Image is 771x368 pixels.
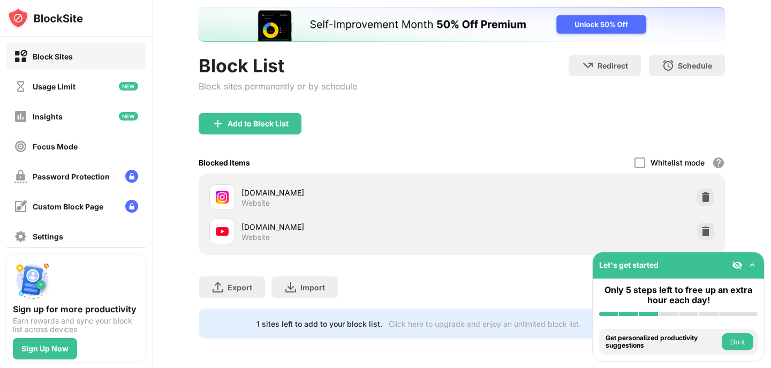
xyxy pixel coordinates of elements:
div: [DOMAIN_NAME] [241,187,462,198]
img: logo-blocksite.svg [7,7,83,29]
img: password-protection-off.svg [14,170,27,183]
div: Import [300,283,325,292]
div: Website [241,232,270,242]
div: Insights [33,112,63,121]
img: settings-off.svg [14,230,27,243]
div: Let's get started [599,260,659,269]
img: customize-block-page-off.svg [14,200,27,213]
div: Sign up for more productivity [13,304,139,314]
img: new-icon.svg [119,82,138,91]
div: Redirect [598,61,628,70]
div: Whitelist mode [651,158,705,167]
div: Sign Up Now [21,344,69,353]
div: Website [241,198,270,208]
img: new-icon.svg [119,112,138,121]
div: Earn rewards and sync your block list across devices [13,317,139,334]
iframe: Banner [199,7,724,42]
div: Block sites permanently or by schedule [199,81,357,92]
div: Focus Mode [33,142,78,151]
img: time-usage-off.svg [14,80,27,93]
img: lock-menu.svg [125,170,138,183]
img: lock-menu.svg [125,200,138,213]
div: [DOMAIN_NAME] [241,221,462,232]
div: Block Sites [33,52,73,61]
div: Block List [199,55,357,77]
div: Password Protection [33,172,110,181]
div: Export [228,283,252,292]
img: omni-setup-toggle.svg [747,260,758,271]
div: Add to Block List [228,119,289,128]
img: insights-off.svg [14,110,27,123]
img: push-signup.svg [13,261,51,299]
div: Custom Block Page [33,202,103,211]
div: Only 5 steps left to free up an extra hour each day! [599,285,758,305]
img: focus-off.svg [14,140,27,153]
img: eye-not-visible.svg [732,260,743,271]
div: Click here to upgrade and enjoy an unlimited block list. [389,319,581,328]
div: Schedule [678,61,712,70]
img: favicons [216,225,229,238]
div: 1 sites left to add to your block list. [256,319,382,328]
img: block-on.svg [14,50,27,63]
div: Settings [33,232,63,241]
div: Usage Limit [33,82,75,91]
button: Do it [722,333,753,350]
div: Blocked Items [199,158,250,167]
div: Get personalized productivity suggestions [606,334,719,350]
img: favicons [216,191,229,204]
